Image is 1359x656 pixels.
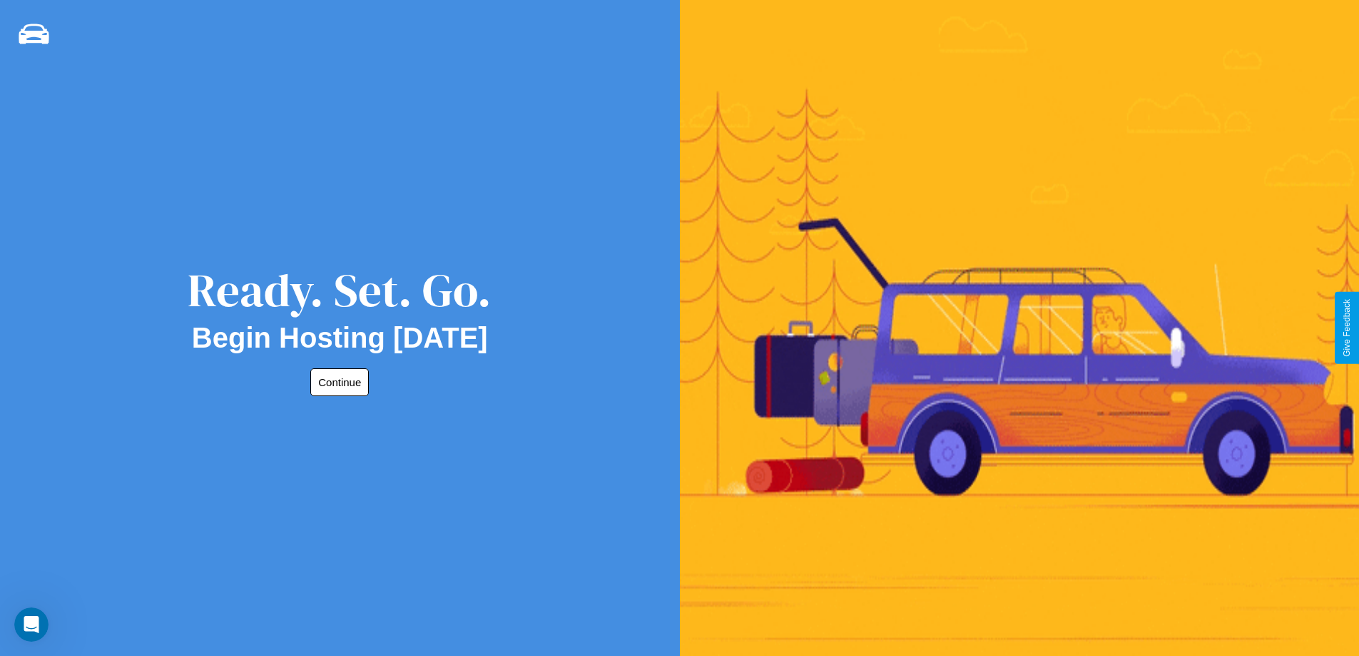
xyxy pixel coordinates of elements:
iframe: Intercom live chat [14,607,49,642]
div: Give Feedback [1342,299,1352,357]
h2: Begin Hosting [DATE] [192,322,488,354]
div: Ready. Set. Go. [188,258,492,322]
button: Continue [310,368,369,396]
